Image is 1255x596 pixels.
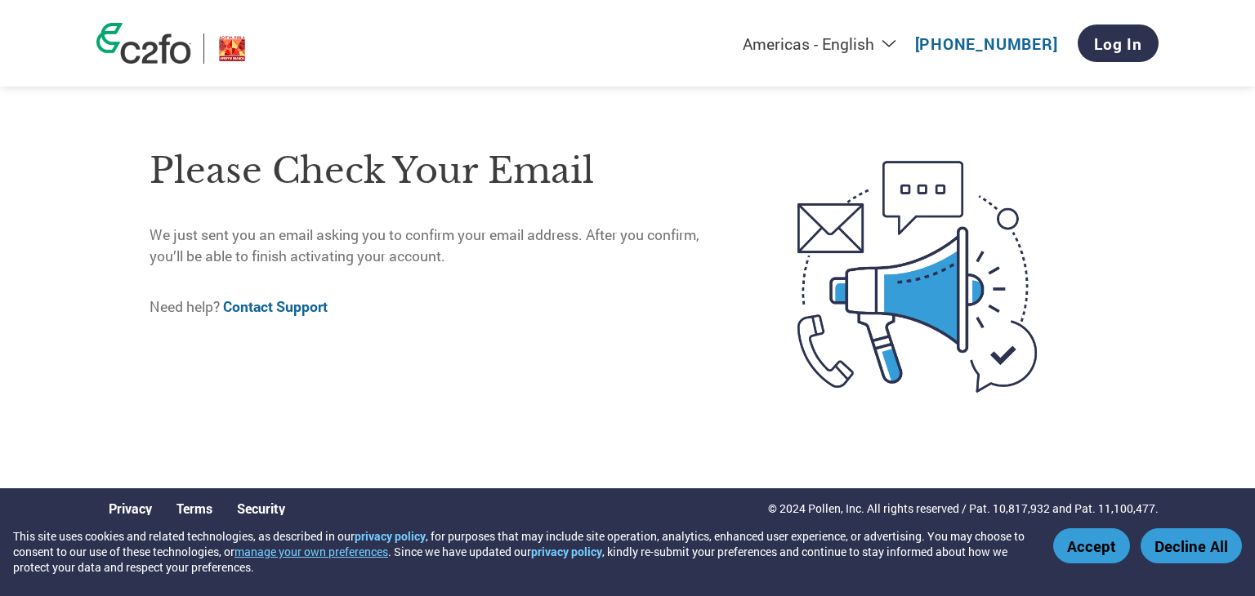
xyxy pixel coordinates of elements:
p: © 2024 Pollen, Inc. All rights reserved / Pat. 10,817,932 and Pat. 11,100,477. [768,500,1159,517]
a: [PHONE_NUMBER] [915,33,1058,54]
a: Terms [176,500,212,517]
a: Log In [1078,24,1159,62]
button: manage your own preferences [234,544,388,559]
button: Accept [1053,528,1130,563]
img: c2fo logo [96,23,191,64]
p: We just sent you an email asking you to confirm your email address. After you confirm, you’ll be ... [150,225,729,268]
p: Need help? [150,296,729,318]
a: privacy policy [355,528,426,544]
img: ABLBL [217,33,248,64]
button: Decline All [1141,528,1242,563]
a: Security [237,500,285,517]
a: privacy policy [531,544,602,559]
img: open-email [729,131,1105,422]
div: This site uses cookies and related technologies, as described in our , for purposes that may incl... [13,528,1029,575]
a: Contact Support [223,297,328,316]
h1: Please check your email [150,145,729,198]
a: Privacy [109,500,152,517]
